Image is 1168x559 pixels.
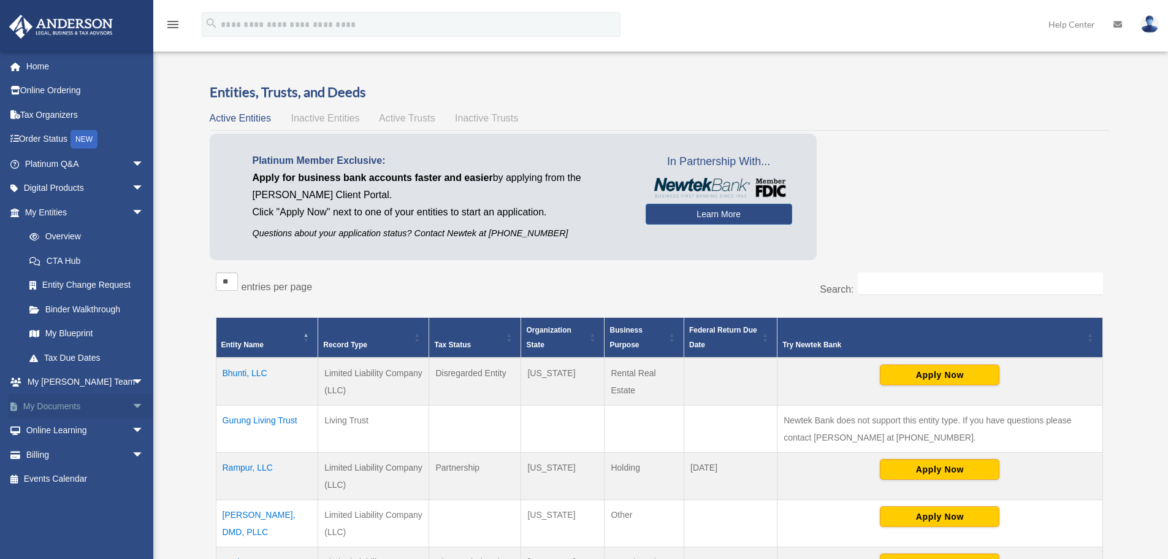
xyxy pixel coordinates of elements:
label: Search: [820,284,853,295]
td: Living Trust [318,406,429,453]
a: Events Calendar [9,467,162,492]
span: arrow_drop_down [132,418,156,444]
a: Learn More [646,204,792,225]
span: In Partnership With... [646,152,792,172]
button: Apply Now [880,364,999,385]
img: NewtekBankLogoSM.png [652,178,786,198]
span: arrow_drop_down [132,176,156,201]
a: Tax Organizers [9,102,162,127]
button: Apply Now [880,506,999,527]
td: [US_STATE] [521,500,605,547]
td: Bhunti, LLC [216,358,318,406]
span: Active Trusts [379,113,435,123]
td: [DATE] [684,453,777,500]
td: Holding [605,453,684,500]
div: Try Newtek Bank [782,337,1083,352]
span: Active Entities [210,113,271,123]
span: arrow_drop_down [132,442,156,468]
span: Federal Return Due Date [689,326,757,349]
a: My Entitiesarrow_drop_down [9,200,156,225]
a: My Documentsarrow_drop_down [9,394,162,418]
a: CTA Hub [17,249,156,273]
th: Tax Status: Activate to sort [429,318,521,358]
i: menu [166,17,180,32]
td: [US_STATE] [521,453,605,500]
label: entries per page [242,282,313,292]
a: menu [166,21,180,32]
td: Limited Liability Company (LLC) [318,453,429,500]
a: Billingarrow_drop_down [9,442,162,467]
a: My [PERSON_NAME] Teamarrow_drop_down [9,370,162,395]
span: Apply for business bank accounts faster and easier [253,172,493,183]
td: Other [605,500,684,547]
td: Disregarded Entity [429,358,521,406]
th: Try Newtek Bank : Activate to sort [777,318,1102,358]
span: arrow_drop_down [132,152,156,177]
td: Rampur, LLC [216,453,318,500]
p: Platinum Member Exclusive: [253,152,627,169]
a: Online Learningarrow_drop_down [9,418,162,443]
h3: Entities, Trusts, and Deeds [210,83,1109,102]
div: NEW [71,130,97,148]
img: Anderson Advisors Platinum Portal [6,15,116,39]
span: Organization State [526,326,571,349]
span: Entity Name [221,341,264,349]
a: Platinum Q&Aarrow_drop_down [9,152,162,176]
td: [PERSON_NAME], DMD, PLLC [216,500,318,547]
th: Entity Name: Activate to invert sorting [216,318,318,358]
a: My Blueprint [17,322,156,346]
p: Click "Apply Now" next to one of your entities to start an application. [253,204,627,221]
th: Business Purpose: Activate to sort [605,318,684,358]
img: User Pic [1140,15,1159,33]
th: Record Type: Activate to sort [318,318,429,358]
span: Record Type [323,341,367,349]
span: arrow_drop_down [132,394,156,419]
a: Entity Change Request [17,273,156,298]
a: Tax Due Dates [17,345,156,370]
th: Organization State: Activate to sort [521,318,605,358]
span: Inactive Entities [291,113,359,123]
td: [US_STATE] [521,358,605,406]
i: search [205,17,218,30]
a: Binder Walkthrough [17,297,156,322]
a: Order StatusNEW [9,127,162,152]
a: Digital Productsarrow_drop_down [9,176,162,201]
td: Rental Real Estate [605,358,684,406]
span: Business Purpose [609,326,642,349]
span: Tax Status [434,341,471,349]
a: Home [9,54,162,79]
p: Questions about your application status? Contact Newtek at [PHONE_NUMBER] [253,226,627,241]
a: Overview [17,225,150,249]
span: Inactive Trusts [455,113,518,123]
th: Federal Return Due Date: Activate to sort [684,318,777,358]
td: Newtek Bank does not support this entity type. If you have questions please contact [PERSON_NAME]... [777,406,1102,453]
span: arrow_drop_down [132,370,156,395]
td: Limited Liability Company (LLC) [318,358,429,406]
p: by applying from the [PERSON_NAME] Client Portal. [253,169,627,204]
td: Gurung Living Trust [216,406,318,453]
a: Online Ordering [9,79,162,103]
td: Limited Liability Company (LLC) [318,500,429,547]
button: Apply Now [880,459,999,480]
span: arrow_drop_down [132,200,156,225]
td: Partnership [429,453,521,500]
